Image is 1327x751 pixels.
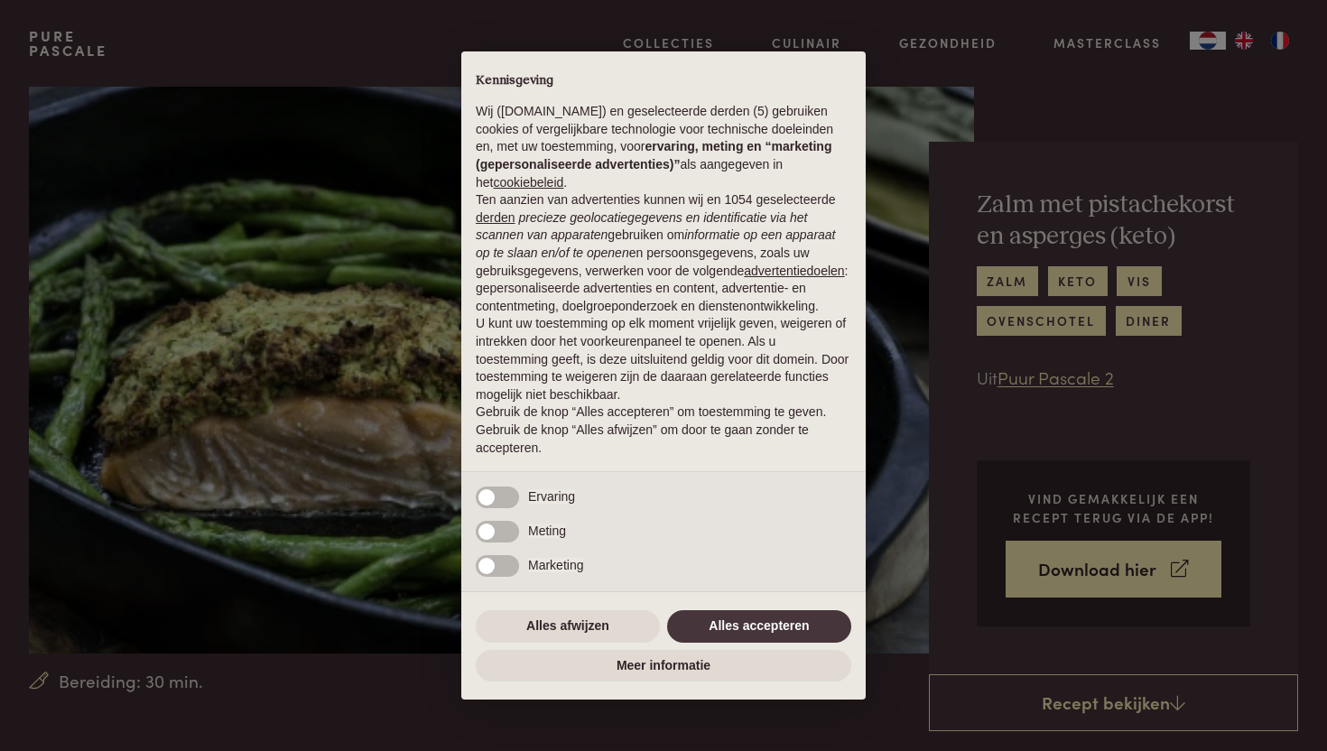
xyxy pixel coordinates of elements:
button: advertentiedoelen [744,263,844,281]
button: Alles afwijzen [476,610,660,643]
span: Ervaring [528,489,575,504]
button: Meer informatie [476,650,851,682]
p: U kunt uw toestemming op elk moment vrijelijk geven, weigeren of intrekken door het voorkeurenpan... [476,315,851,403]
span: Marketing [528,558,583,572]
em: precieze geolocatiegegevens en identificatie via het scannen van apparaten [476,210,807,243]
button: derden [476,209,515,227]
em: informatie op een apparaat op te slaan en/of te openen [476,227,836,260]
p: Gebruik de knop “Alles accepteren” om toestemming te geven. Gebruik de knop “Alles afwijzen” om d... [476,403,851,457]
a: cookiebeleid [493,175,563,190]
span: Meting [528,524,566,538]
p: Wij ([DOMAIN_NAME]) en geselecteerde derden (5) gebruiken cookies of vergelijkbare technologie vo... [476,103,851,191]
p: Ten aanzien van advertenties kunnen wij en 1054 geselecteerde gebruiken om en persoonsgegevens, z... [476,191,851,315]
button: Alles accepteren [667,610,851,643]
h2: Kennisgeving [476,73,851,89]
strong: ervaring, meting en “marketing (gepersonaliseerde advertenties)” [476,139,831,172]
